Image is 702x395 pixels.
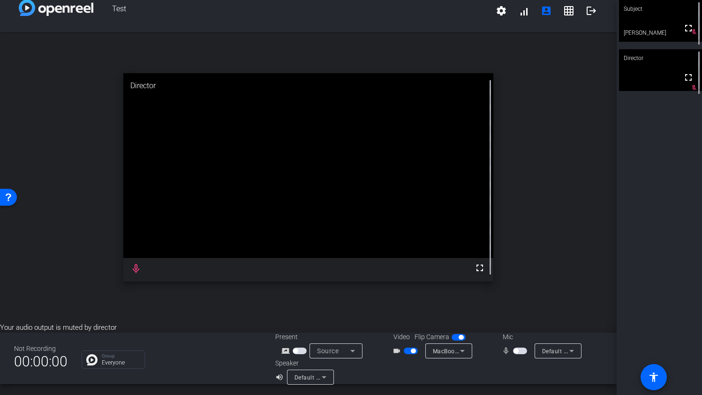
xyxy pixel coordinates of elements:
[275,372,287,383] mat-icon: volume_up
[317,347,339,355] span: Source
[496,5,507,16] mat-icon: settings
[393,345,404,357] mat-icon: videocam_outline
[275,332,369,342] div: Present
[14,350,68,373] span: 00:00:00
[415,332,449,342] span: Flip Camera
[502,345,513,357] mat-icon: mic_none
[14,344,68,354] div: Not Recording
[86,354,98,365] img: Chat Icon
[433,347,528,355] span: MacBook Pro Camera (0000:0001)
[683,23,694,34] mat-icon: fullscreen
[541,5,552,16] mat-icon: account_box
[619,49,702,67] div: Director
[281,345,293,357] mat-icon: screen_share_outline
[275,358,332,368] div: Speaker
[102,360,140,365] p: Everyone
[586,5,597,16] mat-icon: logout
[123,73,493,99] div: Director
[393,332,410,342] span: Video
[542,347,663,355] span: Default - MacBook Pro Microphone (Built-in)
[648,372,659,383] mat-icon: accessibility
[563,5,574,16] mat-icon: grid_on
[474,262,485,273] mat-icon: fullscreen
[683,72,694,83] mat-icon: fullscreen
[493,332,587,342] div: Mic
[102,354,140,358] p: Group
[294,373,408,381] span: Default - MacBook Pro Speakers (Built-in)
